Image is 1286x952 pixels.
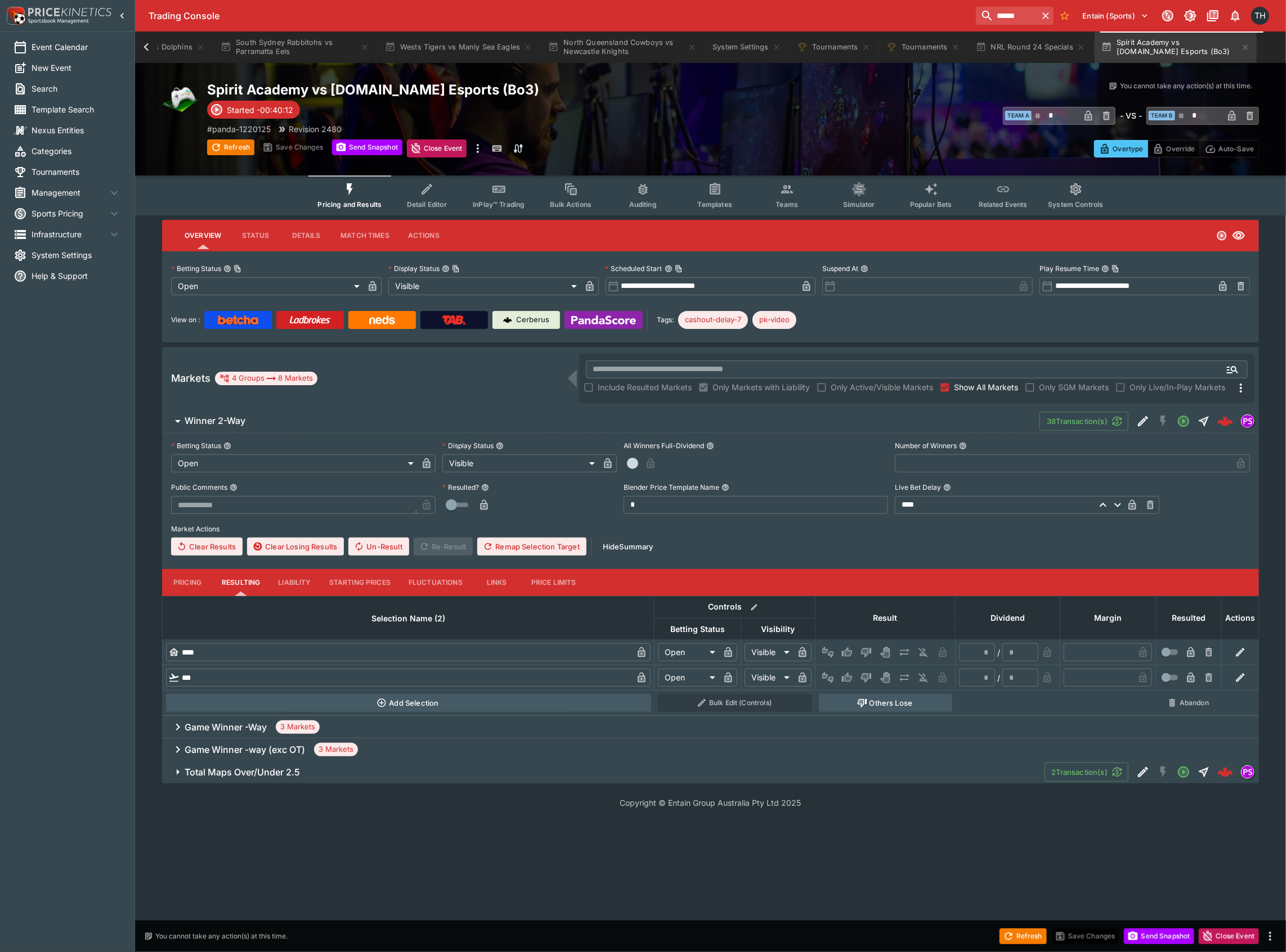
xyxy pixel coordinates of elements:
[1173,411,1194,431] button: Open
[598,381,692,393] span: Include Resulted Markets
[269,569,320,596] button: Liability
[1095,31,1257,63] button: Spirit Academy vs [DOMAIN_NAME] Esports (Bo3)
[32,124,121,136] span: Nexus Entities
[675,265,683,273] button: Copy To Clipboard
[407,139,467,157] button: Close Event
[910,200,952,209] span: Popular Bets
[1039,264,1099,273] p: Play Resume Time
[1218,143,1254,155] p: Auto-Save
[571,315,636,324] img: Panda Score
[171,454,418,472] div: Open
[1217,764,1233,780] div: 2672c7aa-7088-4b8f-a9e3-c5f845a72f93
[819,669,837,687] button: Not Set
[171,264,221,273] p: Betting Status
[348,538,409,556] button: Un-Result
[596,538,660,556] button: HideSummary
[1005,111,1032,120] span: Team A
[442,315,466,324] img: TabNZ
[658,669,719,687] div: Open
[223,442,231,450] button: Betting Status
[819,643,837,661] button: Not Set
[1222,596,1259,639] th: Actions
[3,4,26,27] img: PriceKinetics Logo
[171,521,1250,538] label: Market Actions
[895,482,941,492] p: Live Bet Delay
[32,166,121,178] span: Tournaments
[32,145,121,157] span: Categories
[471,139,485,157] button: more
[749,622,808,636] span: Visibility
[378,31,539,63] button: Wests Tigers vs Manly Sea Eagles
[838,643,856,661] button: Win
[477,538,586,556] button: Remap Selection Target
[713,381,810,393] span: Only Markets with Liability
[185,415,245,427] h6: Winner 2-Way
[722,484,729,491] button: Blender Price Template Name
[831,381,933,393] span: Only Active/Visible Markets
[28,8,111,16] img: PriceKinetics
[1173,762,1194,782] button: Open
[1234,381,1248,395] svg: More
[1148,140,1200,157] button: Override
[207,123,271,135] p: Copy To Clipboard
[876,643,894,661] button: Void
[956,596,1060,639] th: Dividend
[959,442,967,450] button: Number of Winners
[1120,81,1252,91] p: You cannot take any action(s) at this time.
[32,62,121,74] span: New Event
[1113,143,1143,155] p: Overtype
[218,315,258,324] img: Betcha
[162,761,1045,783] button: Total Maps Over/Under 2.5
[407,200,447,209] span: Detail Editor
[1048,200,1103,209] span: System Controls
[997,647,1000,658] div: /
[32,41,121,53] span: Event Calendar
[185,766,300,778] h6: Total Maps Over/Under 2.5
[176,222,230,249] button: Overview
[332,139,402,155] button: Send Snapshot
[234,265,241,273] button: Copy To Clipboard
[1045,762,1128,782] button: 2Transaction(s)
[624,482,719,492] p: Blender Price Template Name
[678,314,748,326] span: cashout-delay-7
[1076,7,1155,25] button: Select Tenant
[857,643,875,661] button: Lose
[657,311,674,329] label: Tags:
[1060,596,1156,639] th: Margin
[1199,928,1259,944] button: Close Event
[481,484,489,491] button: Resulted?
[1177,414,1190,428] svg: Open
[655,596,815,618] th: Controls
[747,600,761,615] button: Bulk edit
[442,482,479,492] p: Resulted?
[1248,3,1272,28] button: Todd Henderson
[1217,764,1233,780] img: logo-cerberus--red.svg
[213,569,269,596] button: Resulting
[149,10,971,22] div: Trading Console
[706,442,714,450] button: All Winners Full-Dividend
[790,31,877,63] button: Tournaments
[550,200,592,209] span: Bulk Actions
[1153,762,1173,782] button: SGM Disabled
[171,441,221,450] p: Betting Status
[1124,928,1194,944] button: Send Snapshot
[706,31,787,63] button: System Settings
[658,643,719,661] div: Open
[320,569,400,596] button: Starting Prices
[369,315,395,324] img: Neds
[976,7,1038,25] input: search
[32,228,107,240] span: Infrastructure
[166,694,651,712] button: Add Selection
[1000,928,1047,944] button: Refresh
[1180,6,1200,26] button: Toggle light/dark mode
[861,265,868,273] button: Suspend At
[1159,694,1218,712] button: Abandon
[1263,930,1277,943] button: more
[954,381,1018,393] span: Show All Markets
[658,622,737,636] span: Betting Status
[895,669,913,687] button: Push
[171,277,364,295] div: Open
[1241,765,1254,779] div: pandascore
[1039,381,1109,393] span: Only SGM Markets
[388,264,440,273] p: Display Status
